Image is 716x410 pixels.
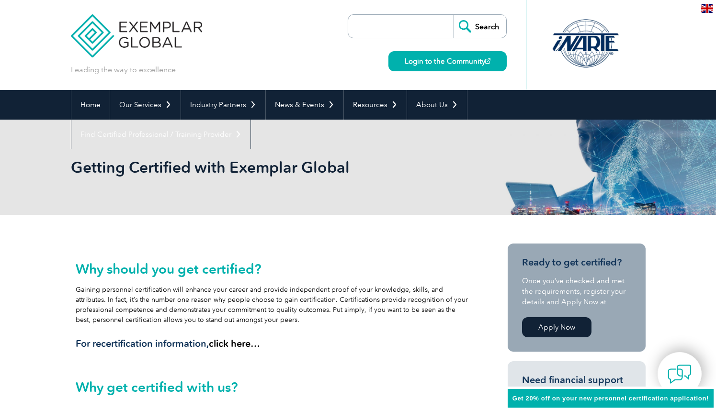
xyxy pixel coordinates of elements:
img: en [701,4,713,13]
h3: Ready to get certified? [522,256,631,268]
a: Resources [344,90,407,120]
h2: Why should you get certified? [76,261,468,277]
a: Our Services [110,90,181,120]
h3: Need financial support from your employer? [522,374,631,398]
h3: For recertification information, [76,338,468,350]
h2: Why get certified with us? [76,379,468,395]
p: Leading the way to excellence [71,65,176,75]
input: Search [454,15,506,38]
img: open_square.png [485,58,490,64]
span: Get 20% off on your new personnel certification application! [512,395,709,402]
a: Find Certified Professional / Training Provider [71,120,250,149]
a: Home [71,90,110,120]
a: About Us [407,90,467,120]
h1: Getting Certified with Exemplar Global [71,158,439,177]
div: Gaining personnel certification will enhance your career and provide independent proof of your kn... [76,261,468,350]
a: Login to the Community [388,51,507,71]
a: click here… [209,338,260,349]
a: News & Events [266,90,343,120]
a: Industry Partners [181,90,265,120]
p: Once you’ve checked and met the requirements, register your details and Apply Now at [522,276,631,307]
img: contact-chat.png [668,362,692,386]
a: Apply Now [522,317,591,337]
